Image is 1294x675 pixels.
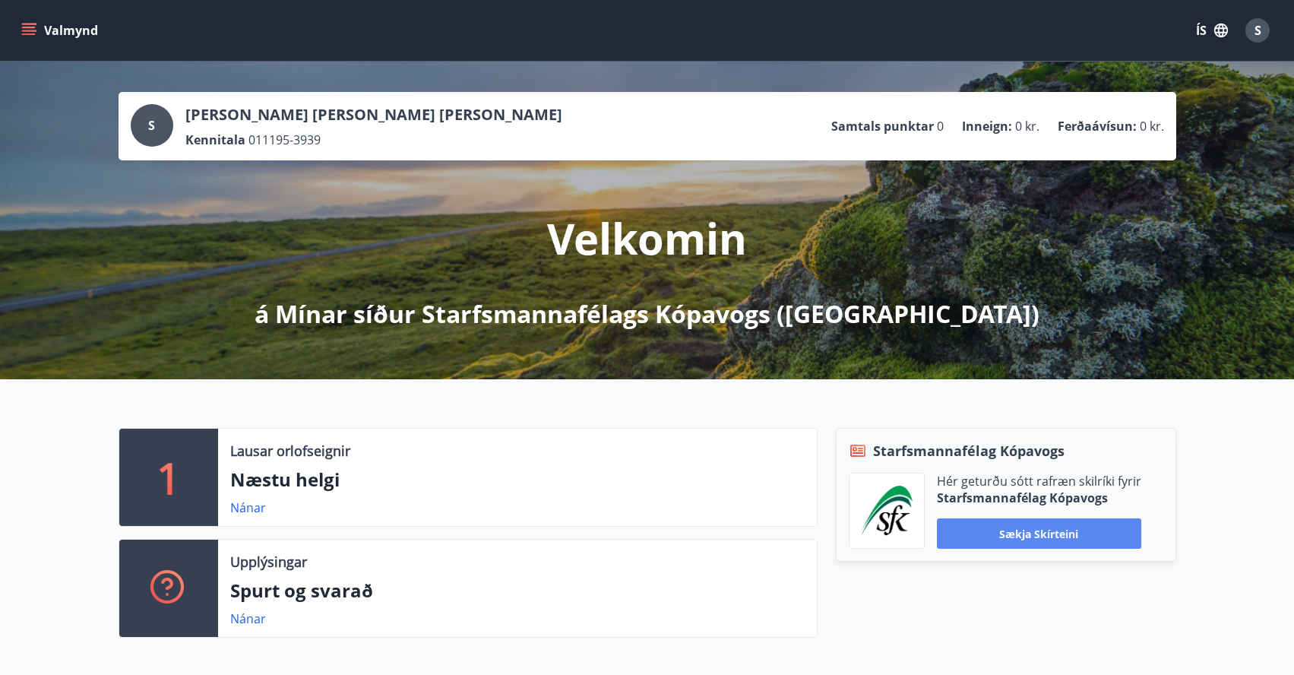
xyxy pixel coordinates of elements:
span: 011195-3939 [248,132,321,148]
p: [PERSON_NAME] [PERSON_NAME] [PERSON_NAME] [185,104,562,125]
button: S [1239,12,1276,49]
p: Lausar orlofseignir [230,441,350,461]
button: Sækja skírteini [937,518,1141,549]
p: Hér geturðu sótt rafræn skilríki fyrir [937,473,1141,490]
p: Velkomin [547,209,747,267]
span: 0 kr. [1140,118,1164,135]
p: Upplýsingar [230,552,307,572]
span: 0 [937,118,944,135]
a: Nánar [230,499,266,516]
button: ÍS [1188,17,1236,44]
span: S [1254,22,1261,39]
p: Ferðaávísun : [1058,118,1137,135]
p: Inneign : [962,118,1012,135]
p: Næstu helgi [230,467,805,493]
p: Starfsmannafélag Kópavogs [937,490,1141,506]
a: Nánar [230,610,266,627]
p: Kennitala [185,132,245,148]
span: 0 kr. [1015,118,1039,135]
span: S [148,117,155,134]
p: á Mínar síður Starfsmannafélags Kópavogs ([GEOGRAPHIC_DATA]) [255,297,1039,331]
p: 1 [157,448,181,506]
img: x5MjQkxwhnYn6YREZUTEa9Q4KsBUeQdWGts9Dj4O.png [861,486,913,536]
span: Starfsmannafélag Kópavogs [873,441,1065,461]
p: Samtals punktar [831,118,934,135]
p: Spurt og svarað [230,578,805,604]
button: menu [18,17,104,44]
